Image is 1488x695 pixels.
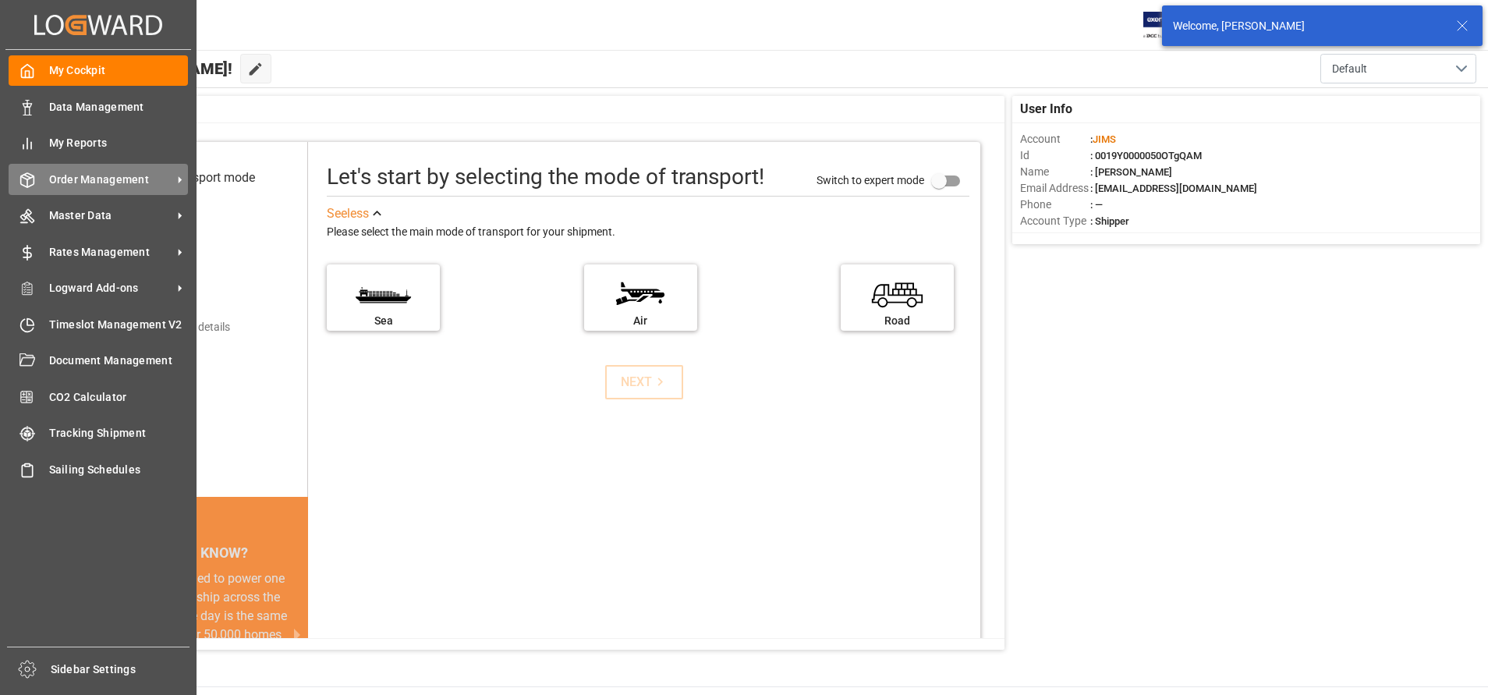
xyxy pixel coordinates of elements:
span: Order Management [49,172,172,188]
span: Sidebar Settings [51,661,190,678]
div: Add shipping details [133,319,230,335]
span: : — [1090,199,1103,211]
span: Phone [1020,197,1090,213]
span: Tracking Shipment [49,425,189,441]
a: Data Management [9,91,188,122]
a: Timeslot Management V2 [9,309,188,339]
div: Let's start by selecting the mode of transport! [327,161,764,193]
span: My Reports [49,135,189,151]
span: Account [1020,131,1090,147]
span: My Cockpit [49,62,189,79]
div: Select transport mode [134,168,255,187]
span: Hello [PERSON_NAME]! [65,54,232,83]
div: Road [849,313,946,329]
span: Name [1020,164,1090,180]
span: CO2 Calculator [49,389,189,406]
span: : [1090,133,1116,145]
span: : [PERSON_NAME] [1090,166,1172,178]
span: JIMS [1093,133,1116,145]
span: : Shipper [1090,215,1129,227]
a: Document Management [9,346,188,376]
span: Switch to expert mode [817,174,924,186]
div: Welcome, [PERSON_NAME] [1173,18,1441,34]
span: Account Type [1020,213,1090,229]
span: Timeslot Management V2 [49,317,189,333]
div: Sea [335,313,432,329]
button: open menu [1320,54,1476,83]
div: Please select the main mode of transport for your shipment. [327,223,969,242]
a: Tracking Shipment [9,418,188,449]
span: Master Data [49,207,172,224]
button: NEXT [605,365,683,399]
span: Email Address [1020,180,1090,197]
span: : 0019Y0000050OTgQAM [1090,150,1202,161]
span: : [EMAIL_ADDRESS][DOMAIN_NAME] [1090,183,1257,194]
div: NEXT [621,373,668,392]
a: My Reports [9,128,188,158]
span: Sailing Schedules [49,462,189,478]
div: See less [327,204,369,223]
span: Rates Management [49,244,172,261]
span: Document Management [49,353,189,369]
a: Sailing Schedules [9,454,188,484]
div: Air [592,313,689,329]
a: My Cockpit [9,55,188,86]
img: Exertis%20JAM%20-%20Email%20Logo.jpg_1722504956.jpg [1143,12,1197,39]
span: User Info [1020,100,1072,119]
span: Data Management [49,99,189,115]
span: Logward Add-ons [49,280,172,296]
span: Default [1332,61,1367,77]
a: CO2 Calculator [9,381,188,412]
span: Id [1020,147,1090,164]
